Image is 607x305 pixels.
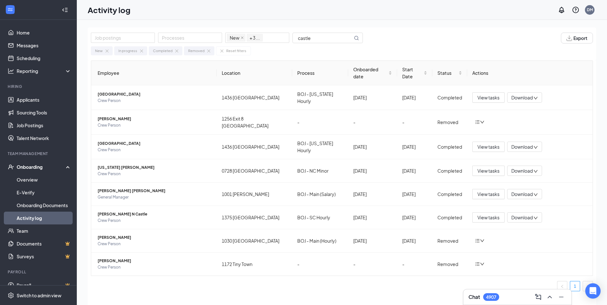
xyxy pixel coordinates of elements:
[292,253,348,276] td: -
[292,85,348,110] td: BOJ - [US_STATE] Hourly
[353,237,392,244] div: [DATE]
[348,61,397,85] th: Onboarded date
[98,164,212,171] span: [US_STATE] [PERSON_NAME]
[217,229,292,253] td: 1030 [GEOGRAPHIC_DATA]
[475,120,480,125] span: bars
[511,168,533,174] span: Download
[227,34,245,42] span: New
[585,283,601,299] div: Open Intercom Messenger
[88,4,131,15] h1: Activity log
[250,34,260,41] span: + 3 ...
[557,293,565,301] svg: Minimize
[583,281,593,291] button: right
[533,145,538,150] span: down
[477,214,499,221] span: View tasks
[472,92,505,103] button: View tasks
[583,281,593,291] li: Next Page
[556,292,566,302] button: Minimize
[402,143,427,150] div: [DATE]
[17,93,71,106] a: Applicants
[17,106,71,119] a: Sourcing Tools
[533,192,538,197] span: down
[17,119,71,132] a: Job Postings
[475,262,480,267] span: bars
[437,143,462,150] div: Completed
[98,147,212,153] span: Crew Person
[17,164,66,170] div: Onboarding
[153,48,172,54] div: Completed
[511,191,533,198] span: Download
[480,120,484,124] span: down
[217,206,292,229] td: 1375 [GEOGRAPHIC_DATA]
[17,132,71,145] a: Talent Network
[558,6,565,14] svg: Notifications
[468,293,480,301] h3: Chat
[292,183,348,206] td: BOJ - Main (Salary)
[217,61,292,85] th: Location
[402,237,427,244] div: [DATE]
[226,48,246,54] div: Reset filters
[8,269,70,275] div: Payroll
[402,191,427,198] div: [DATE]
[98,122,212,129] span: Crew Person
[437,119,462,126] div: Removed
[17,186,71,199] a: E-Verify
[292,110,348,135] td: -
[533,96,538,100] span: down
[98,217,212,224] span: Crew Person
[217,159,292,183] td: 0728 [GEOGRAPHIC_DATA]
[217,135,292,159] td: 1436 [GEOGRAPHIC_DATA]
[480,262,484,266] span: down
[98,116,212,122] span: [PERSON_NAME]
[8,68,14,74] svg: Analysis
[91,61,217,85] th: Employee
[557,281,567,291] button: left
[353,191,392,198] div: [DATE]
[437,167,462,174] div: Completed
[486,294,496,300] div: 4907
[353,94,392,101] div: [DATE]
[397,110,432,135] td: -
[17,68,72,74] div: Reporting
[480,239,484,243] span: down
[477,191,499,198] span: View tasks
[17,237,71,250] a: DocumentsCrown
[17,279,71,292] a: PayrollCrown
[98,98,212,104] span: Crew Person
[8,84,70,89] div: Hiring
[17,173,71,186] a: Overview
[188,48,204,54] div: Removed
[353,119,392,126] div: -
[353,214,392,221] div: [DATE]
[437,214,462,221] div: Completed
[17,212,71,224] a: Activity log
[570,281,580,291] li: 1
[241,36,244,39] span: close
[472,142,505,152] button: View tasks
[17,39,71,52] a: Messages
[570,281,580,291] a: 1
[561,33,593,43] button: Export
[467,61,593,85] th: Actions
[533,292,543,302] button: ComposeMessage
[533,216,538,220] span: down
[432,61,467,85] th: Status
[17,26,71,39] a: Home
[546,293,554,301] svg: ChevronUp
[98,194,212,200] span: General Manager
[118,48,137,54] div: In progress
[511,214,533,221] span: Download
[402,66,422,80] span: Start Date
[17,224,71,237] a: Team
[292,61,348,85] th: Process
[98,211,212,217] span: [PERSON_NAME] N Castle
[533,169,538,174] span: down
[560,285,564,288] span: left
[8,164,14,170] svg: UserCheck
[534,293,542,301] svg: ComposeMessage
[17,250,71,263] a: SurveysCrown
[475,238,480,243] span: bars
[397,253,432,276] td: -
[8,151,70,156] div: Team Management
[402,167,427,174] div: [DATE]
